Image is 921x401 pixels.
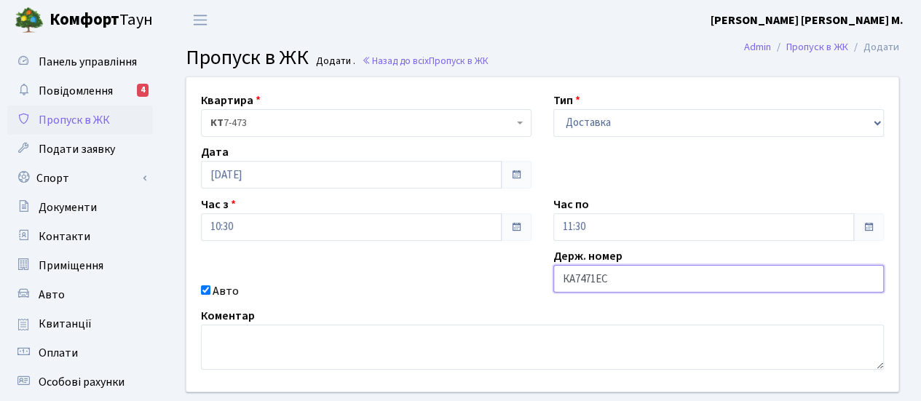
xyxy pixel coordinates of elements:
input: AA0001AA [553,265,884,293]
span: <b>КТ</b>&nbsp;&nbsp;&nbsp;&nbsp;7-473 [201,109,531,137]
span: Авто [39,287,65,303]
span: Повідомлення [39,83,113,99]
nav: breadcrumb [722,32,921,63]
span: Квитанції [39,316,92,332]
button: Переключити навігацію [182,8,218,32]
img: logo.png [15,6,44,35]
span: Пропуск в ЖК [39,112,110,128]
span: Контакти [39,229,90,245]
a: Авто [7,280,153,309]
b: Комфорт [50,8,119,31]
a: Пропуск в ЖК [786,39,848,55]
a: Admin [744,39,771,55]
label: Час з [201,196,236,213]
label: Квартира [201,92,261,109]
a: Спорт [7,164,153,193]
label: Час по [553,196,589,213]
label: Коментар [201,307,255,325]
a: Пропуск в ЖК [7,106,153,135]
a: Оплати [7,338,153,368]
a: Документи [7,193,153,222]
span: Пропуск в ЖК [186,43,309,72]
span: Таун [50,8,153,33]
span: Пропуск в ЖК [429,54,489,68]
a: [PERSON_NAME] [PERSON_NAME] М. [711,12,904,29]
span: <b>КТ</b>&nbsp;&nbsp;&nbsp;&nbsp;7-473 [210,116,513,130]
span: Подати заявку [39,141,115,157]
a: Приміщення [7,251,153,280]
span: Панель управління [39,54,137,70]
label: Дата [201,143,229,161]
span: Документи [39,199,97,215]
span: Особові рахунки [39,374,124,390]
a: Панель управління [7,47,153,76]
span: Приміщення [39,258,103,274]
a: Особові рахунки [7,368,153,397]
a: Повідомлення4 [7,76,153,106]
small: Додати . [313,55,355,68]
a: Назад до всіхПропуск в ЖК [362,54,489,68]
div: 4 [137,84,149,97]
a: Контакти [7,222,153,251]
a: Квитанції [7,309,153,338]
b: КТ [210,116,224,130]
li: Додати [848,39,899,55]
label: Авто [213,282,239,300]
b: [PERSON_NAME] [PERSON_NAME] М. [711,12,904,28]
label: Тип [553,92,580,109]
label: Держ. номер [553,247,622,265]
span: Оплати [39,345,78,361]
a: Подати заявку [7,135,153,164]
